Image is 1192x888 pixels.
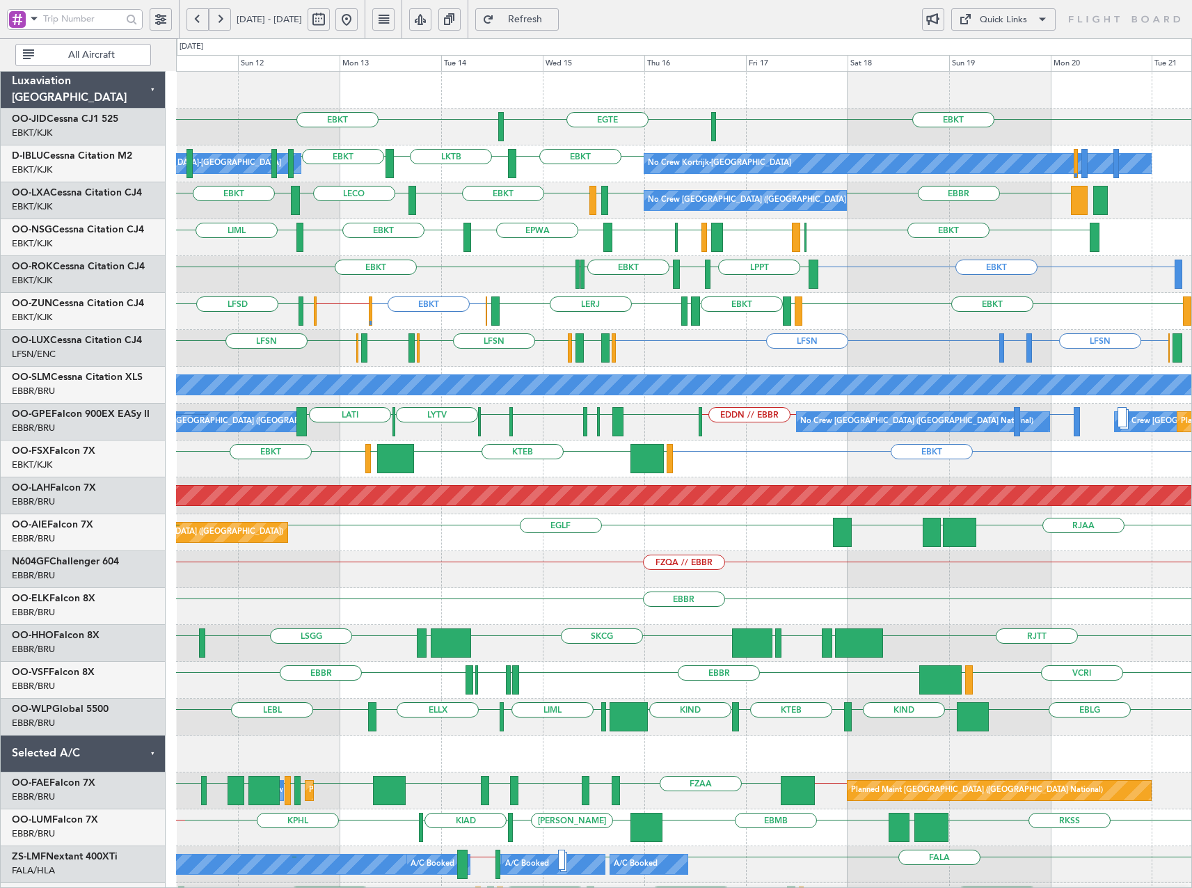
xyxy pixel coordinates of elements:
[12,311,52,324] a: EBKT/KJK
[12,262,145,271] a: OO-ROKCessna Citation CJ4
[237,13,302,26] span: [DATE] - [DATE]
[505,854,549,875] div: A/C Booked
[12,631,100,640] a: OO-HHOFalcon 8X
[951,8,1056,31] button: Quick Links
[12,446,49,456] span: OO-FSX
[12,815,52,825] span: OO-LUM
[12,791,55,803] a: EBBR/BRU
[12,827,55,840] a: EBBR/BRU
[15,44,151,66] button: All Aircraft
[12,348,56,360] a: LFSN/ENC
[12,864,55,877] a: FALA/HLA
[12,557,119,566] a: N604GFChallenger 604
[648,190,881,211] div: No Crew [GEOGRAPHIC_DATA] ([GEOGRAPHIC_DATA] National)
[644,55,746,72] div: Thu 16
[12,151,43,161] span: D-IBLU
[12,852,118,862] a: ZS-LMFNextant 400XTi
[12,409,150,419] a: OO-GPEFalcon 900EX EASy II
[411,854,454,875] div: A/C Booked
[12,237,52,250] a: EBKT/KJK
[497,15,554,24] span: Refresh
[12,815,98,825] a: OO-LUMFalcon 7X
[949,55,1051,72] div: Sun 19
[12,717,55,729] a: EBBR/BRU
[12,262,53,271] span: OO-ROK
[12,225,52,235] span: OO-NSG
[12,335,50,345] span: OO-LUX
[37,50,146,60] span: All Aircraft
[12,667,95,677] a: OO-VSFFalcon 8X
[12,667,49,677] span: OO-VSF
[136,55,238,72] div: Sat 11
[980,13,1027,27] div: Quick Links
[12,422,55,434] a: EBBR/BRU
[12,372,143,382] a: OO-SLMCessna Citation XLS
[12,704,52,714] span: OO-WLP
[12,274,52,287] a: EBKT/KJK
[12,335,142,345] a: OO-LUXCessna Citation CJ4
[12,852,46,862] span: ZS-LMF
[12,459,52,471] a: EBKT/KJK
[543,55,644,72] div: Wed 15
[475,8,559,31] button: Refresh
[848,55,949,72] div: Sat 18
[12,557,49,566] span: N604GF
[12,643,55,656] a: EBBR/BRU
[12,114,118,124] a: OO-JIDCessna CJ1 525
[12,385,55,397] a: EBBR/BRU
[43,8,122,29] input: Trip Number
[12,680,55,692] a: EBBR/BRU
[12,520,47,530] span: OO-AIE
[12,483,50,493] span: OO-LAH
[12,446,95,456] a: OO-FSXFalcon 7X
[648,153,791,174] div: No Crew Kortrijk-[GEOGRAPHIC_DATA]
[746,55,848,72] div: Fri 17
[12,704,109,714] a: OO-WLPGlobal 5500
[1051,55,1152,72] div: Mon 20
[12,188,50,198] span: OO-LXA
[614,854,658,875] div: A/C Booked
[12,520,93,530] a: OO-AIEFalcon 7X
[12,778,95,788] a: OO-FAEFalcon 7X
[851,780,1103,801] div: Planned Maint [GEOGRAPHIC_DATA] ([GEOGRAPHIC_DATA] National)
[180,41,203,53] div: [DATE]
[12,594,49,603] span: OO-ELK
[12,200,52,213] a: EBKT/KJK
[12,114,47,124] span: OO-JID
[12,569,55,582] a: EBBR/BRU
[12,164,52,176] a: EBKT/KJK
[12,594,95,603] a: OO-ELKFalcon 8X
[238,55,340,72] div: Sun 12
[441,55,543,72] div: Tue 14
[12,225,144,235] a: OO-NSGCessna Citation CJ4
[12,127,52,139] a: EBKT/KJK
[12,631,54,640] span: OO-HHO
[12,409,51,419] span: OO-GPE
[12,372,51,382] span: OO-SLM
[12,299,52,308] span: OO-ZUN
[800,411,1033,432] div: No Crew [GEOGRAPHIC_DATA] ([GEOGRAPHIC_DATA] National)
[309,780,431,801] div: Planned Maint Melsbroek Air Base
[12,299,144,308] a: OO-ZUNCessna Citation CJ4
[140,411,373,432] div: No Crew [GEOGRAPHIC_DATA] ([GEOGRAPHIC_DATA] National)
[12,606,55,619] a: EBBR/BRU
[12,151,132,161] a: D-IBLUCessna Citation M2
[12,483,96,493] a: OO-LAHFalcon 7X
[12,778,49,788] span: OO-FAE
[340,55,441,72] div: Mon 13
[12,188,142,198] a: OO-LXACessna Citation CJ4
[12,532,55,545] a: EBBR/BRU
[12,495,55,508] a: EBBR/BRU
